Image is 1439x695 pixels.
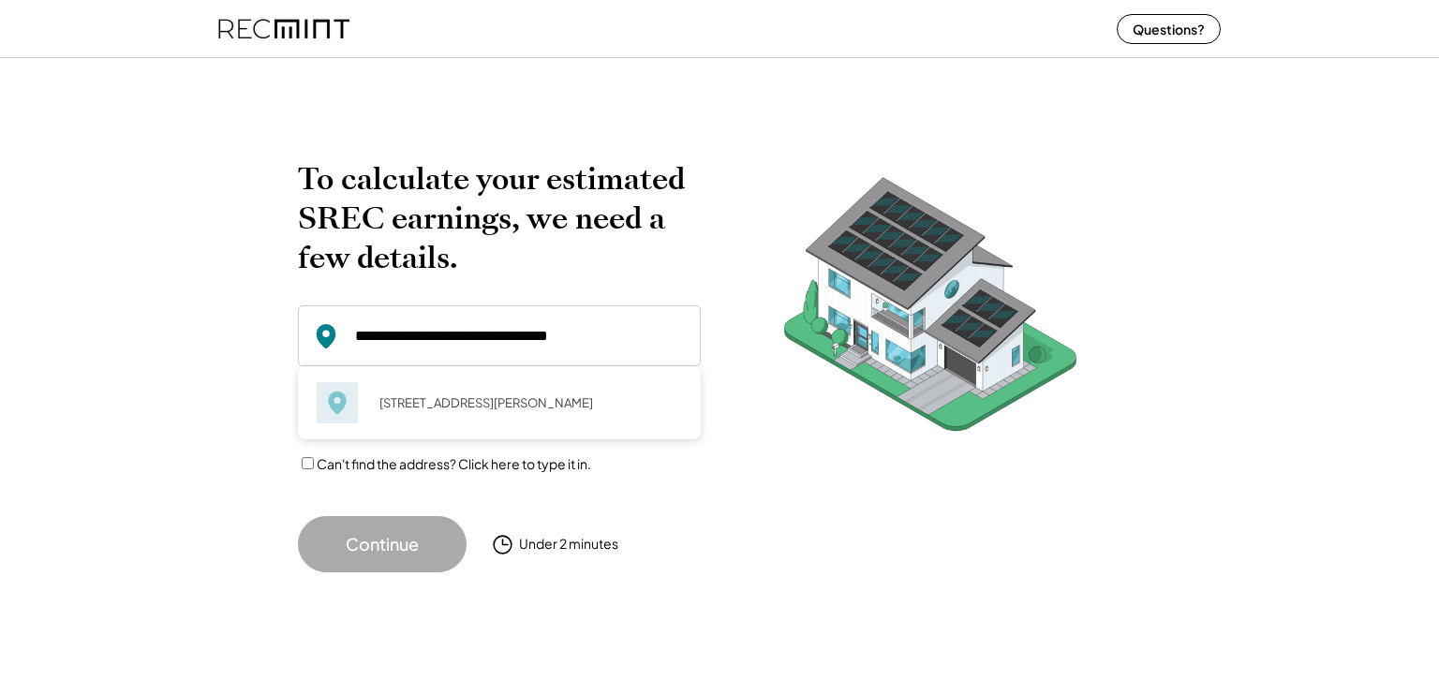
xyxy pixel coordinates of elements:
img: RecMintArtboard%207.png [748,159,1113,460]
label: Can't find the address? Click here to type it in. [317,455,591,472]
div: Under 2 minutes [519,535,618,554]
img: recmint-logotype%403x%20%281%29.jpeg [218,4,349,53]
h2: To calculate your estimated SREC earnings, we need a few details. [298,159,701,277]
button: Continue [298,516,467,572]
button: Questions? [1117,14,1221,44]
div: [STREET_ADDRESS][PERSON_NAME] [367,390,682,416]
